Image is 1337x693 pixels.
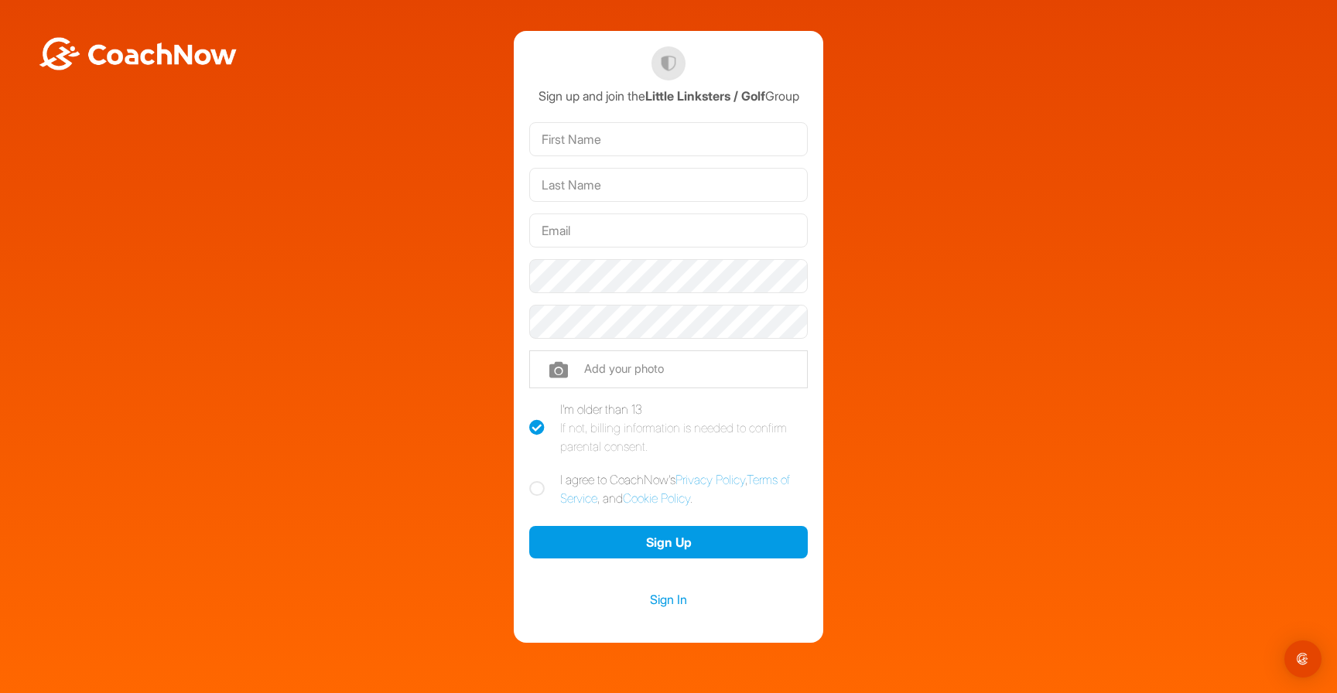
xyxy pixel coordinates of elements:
img: BwLJSsUCoWCh5upNqxVrqldRgqLPVwmV24tXu5FoVAoFEpwwqQ3VIfuoInZCoVCoTD4vwADAC3ZFMkVEQFDAAAAAElFTkSuQmCC [37,37,238,70]
input: First Name [529,122,808,156]
button: Sign Up [529,526,808,559]
div: Open Intercom Messenger [1284,640,1322,678]
div: If not, billing information is needed to confirm parental consent. [560,418,808,456]
div: I'm older than 13 [560,400,808,456]
a: Cookie Policy [623,490,690,506]
input: Email [529,213,808,247]
a: Privacy Policy [675,472,745,487]
div: Sign up and join the Group [529,87,808,105]
strong: Little Linksters / Golf [645,88,765,104]
label: I agree to CoachNow's , , and . [529,470,808,507]
input: Last Name [529,168,808,202]
a: Sign In [529,589,808,609]
a: Terms of Service [560,472,790,506]
img: Little Linksters [651,46,686,80]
